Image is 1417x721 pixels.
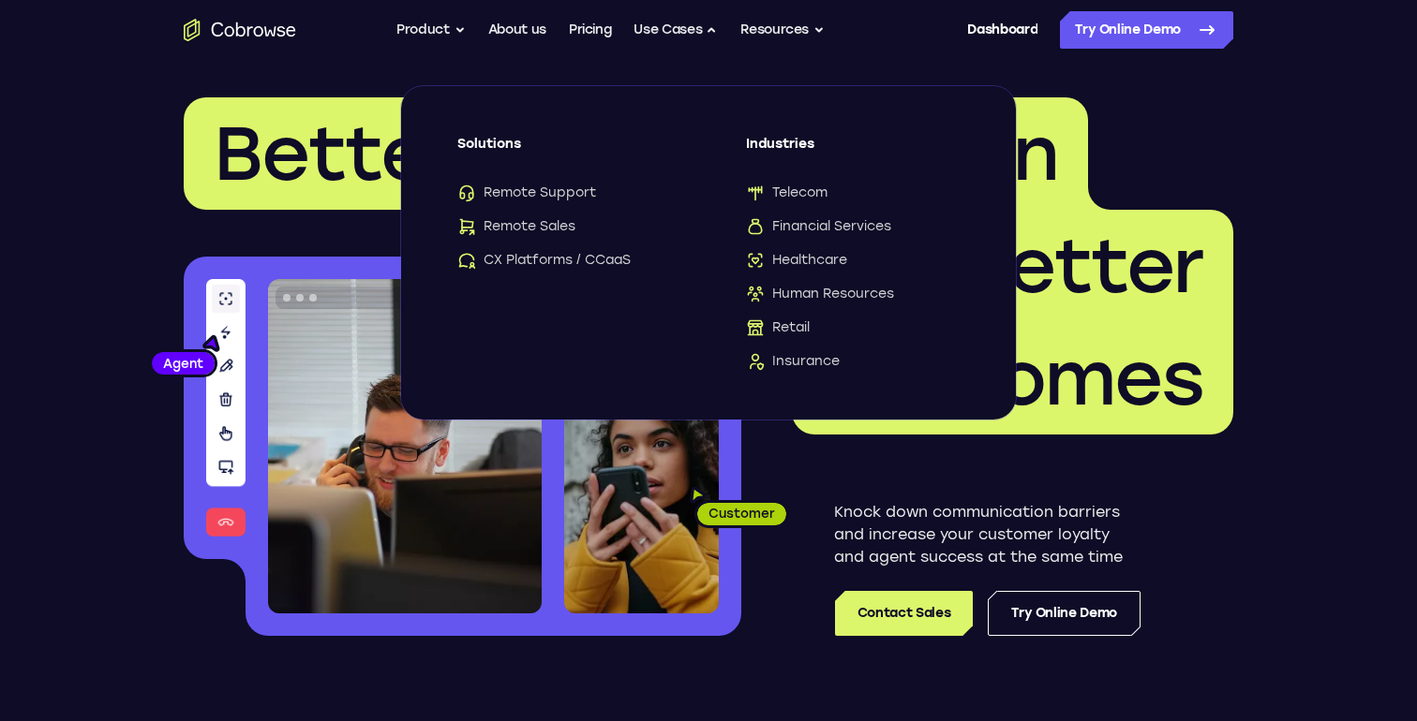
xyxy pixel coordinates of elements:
a: Contact Sales [835,591,973,636]
span: Human Resources [746,285,894,303]
a: HealthcareHealthcare [746,251,960,270]
button: Resources [740,11,825,49]
a: TelecomTelecom [746,184,960,202]
button: Use Cases [634,11,718,49]
span: Remote Sales [457,217,575,236]
a: Human ResourcesHuman Resources [746,285,960,303]
a: Financial ServicesFinancial Services [746,217,960,236]
img: Remote Support [457,184,476,202]
span: Solutions [457,135,671,169]
span: Healthcare [746,251,847,270]
img: Insurance [746,352,765,371]
a: InsuranceInsurance [746,352,960,371]
span: Industries [746,135,960,169]
a: About us [488,11,546,49]
img: A customer support agent talking on the phone [268,279,542,613]
img: Healthcare [746,251,765,270]
img: CX Platforms / CCaaS [457,251,476,270]
button: Product [396,11,466,49]
span: Better communication [214,109,1058,199]
span: CX Platforms / CCaaS [457,251,631,270]
a: RetailRetail [746,318,960,337]
span: Remote Support [457,184,596,202]
img: Remote Sales [457,217,476,236]
a: Remote SalesRemote Sales [457,217,671,236]
span: Financial Services [746,217,891,236]
a: Try Online Demo [988,591,1141,636]
a: Dashboard [967,11,1037,49]
a: Try Online Demo [1060,11,1233,49]
span: Insurance [746,352,840,371]
img: Financial Services [746,217,765,236]
a: Remote SupportRemote Support [457,184,671,202]
img: Retail [746,318,765,337]
img: Telecom [746,184,765,202]
a: Pricing [569,11,612,49]
a: CX Platforms / CCaaSCX Platforms / CCaaS [457,251,671,270]
p: Knock down communication barriers and increase your customer loyalty and agent success at the sam... [834,501,1141,568]
span: Retail [746,318,810,337]
a: Go to the home page [184,19,296,41]
span: Telecom [746,184,828,202]
img: A customer holding their phone [564,391,719,613]
img: Human Resources [746,285,765,303]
